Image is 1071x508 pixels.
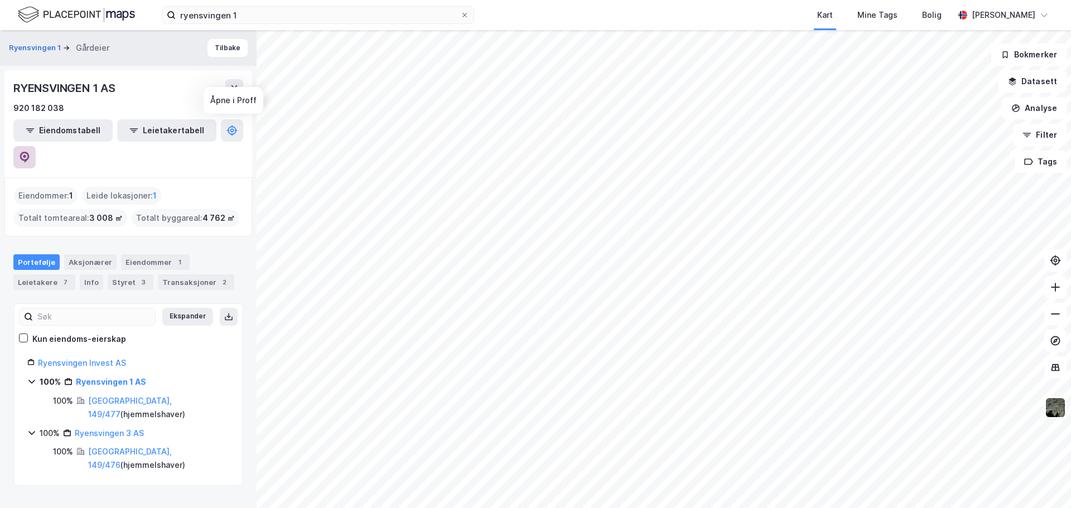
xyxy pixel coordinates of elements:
a: Ryensvingen 1 AS [76,377,146,386]
div: Styret [108,274,153,290]
button: Ekspander [162,308,213,326]
div: Transaksjoner [158,274,234,290]
button: Tags [1015,151,1067,173]
div: Gårdeier [76,41,109,55]
img: 9k= [1045,397,1066,418]
a: [GEOGRAPHIC_DATA], 149/477 [88,396,172,419]
span: 1 [153,189,157,202]
iframe: Chat Widget [1015,454,1071,508]
div: Bolig [922,8,942,22]
img: logo.f888ab2527a4732fd821a326f86c7f29.svg [18,5,135,25]
div: 100% [40,427,60,440]
div: RYENSVINGEN 1 AS [13,79,118,97]
div: Eiendommer [121,254,190,270]
div: Kun eiendoms-eierskap [32,332,126,346]
button: Analyse [1002,97,1067,119]
input: Søk på adresse, matrikkel, gårdeiere, leietakere eller personer [176,7,460,23]
div: 7 [60,277,71,288]
span: 4 762 ㎡ [202,211,235,225]
div: ( hjemmelshaver ) [88,394,229,421]
a: [GEOGRAPHIC_DATA], 149/476 [88,447,172,470]
div: 1 [174,257,185,268]
button: Eiendomstabell [13,119,113,142]
a: Ryensvingen Invest AS [38,358,126,367]
div: 100% [40,375,61,389]
input: Søk [33,308,155,325]
button: Datasett [998,70,1067,93]
div: 3 [138,277,149,288]
div: 100% [53,394,73,408]
div: Eiendommer : [14,187,78,205]
div: Aksjonærer [64,254,117,270]
div: Totalt byggareal : [132,209,239,227]
button: Tilbake [208,39,248,57]
div: Mine Tags [857,8,898,22]
div: 2 [219,277,230,288]
span: 3 008 ㎡ [89,211,123,225]
button: Leietakertabell [117,119,216,142]
span: 1 [69,189,73,202]
div: Info [80,274,103,290]
div: Totalt tomteareal : [14,209,127,227]
div: Leietakere [13,274,75,290]
div: 920 182 038 [13,101,64,115]
button: Filter [1013,124,1067,146]
button: Bokmerker [991,43,1067,66]
a: Ryensvingen 3 AS [75,428,144,438]
div: Portefølje [13,254,60,270]
div: [PERSON_NAME] [972,8,1035,22]
div: 100% [53,445,73,458]
button: Ryensvingen 1 [9,42,63,54]
div: Kart [817,8,833,22]
div: ( hjemmelshaver ) [88,445,229,472]
div: Leide lokasjoner : [82,187,161,205]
